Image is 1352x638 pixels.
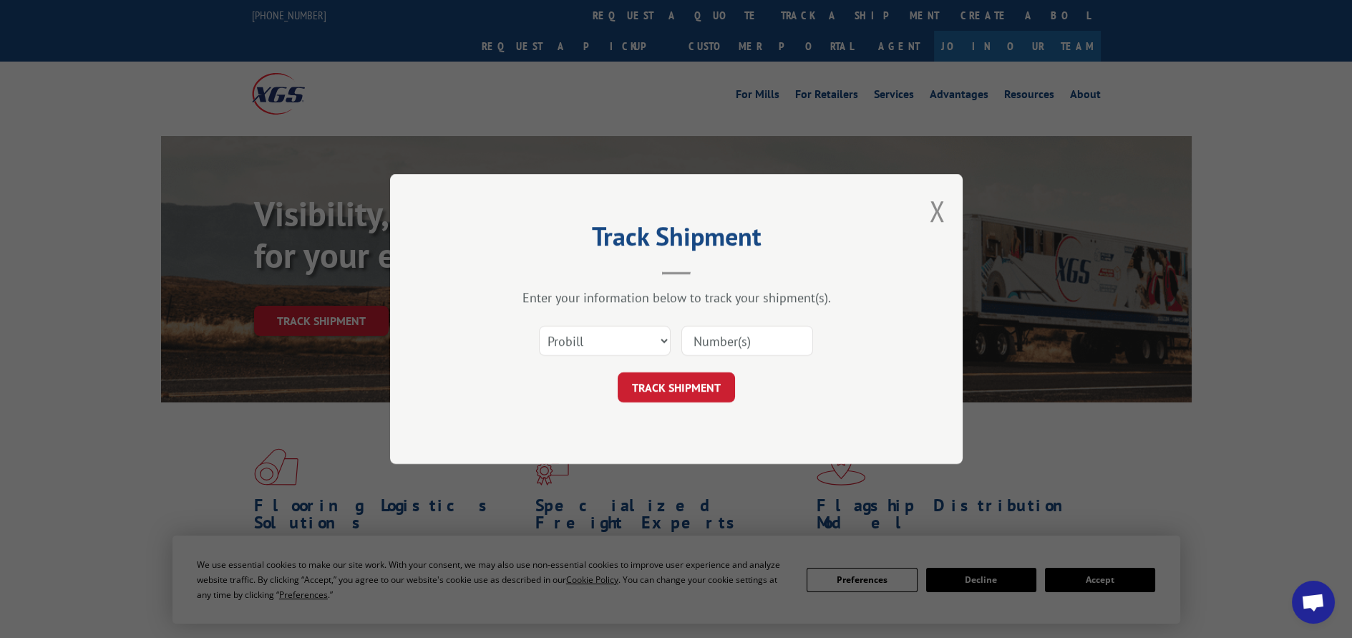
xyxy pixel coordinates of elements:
div: Open chat [1292,581,1335,624]
h2: Track Shipment [462,226,891,253]
button: TRACK SHIPMENT [618,372,735,402]
button: Close modal [929,192,945,230]
input: Number(s) [681,326,813,356]
div: Enter your information below to track your shipment(s). [462,289,891,306]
